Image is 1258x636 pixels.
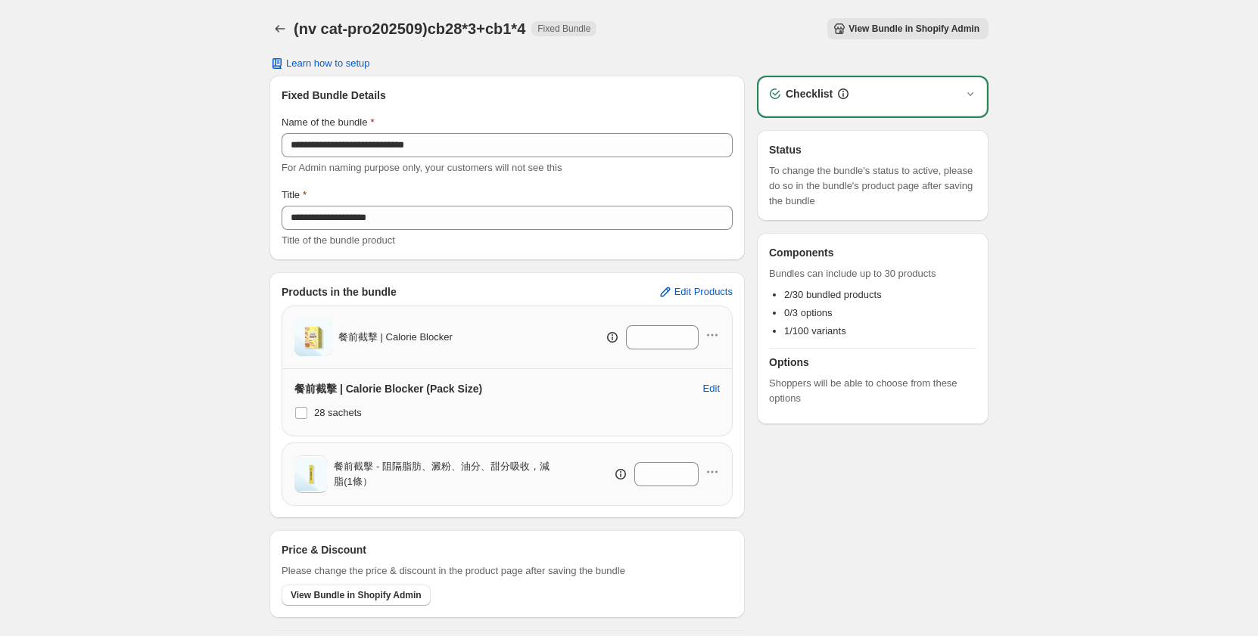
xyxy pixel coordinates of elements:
span: 2/30 bundled products [784,289,882,300]
span: To change the bundle's status to active, please do so in the bundle's product page after saving t... [769,163,976,209]
button: Back [269,18,291,39]
button: Edit [694,377,729,401]
h3: Status [769,142,976,157]
span: View Bundle in Shopify Admin [849,23,979,35]
img: 餐前截擊 | Calorie Blocker [294,318,332,356]
span: 餐前截擊 - 阻隔脂肪、澱粉、油分、甜分吸收，減脂(1條） [334,459,559,489]
span: 0/3 options [784,307,833,318]
h3: Components [769,245,834,260]
button: Learn how to setup [260,53,379,74]
img: 餐前截擊 - 阻隔脂肪、澱粉、油分、甜分吸收，減脂(1條） [294,458,328,491]
span: 28 sachets [314,407,362,418]
h3: Price & Discount [282,542,366,557]
span: View Bundle in Shopify Admin [291,589,422,601]
button: View Bundle in Shopify Admin [827,18,989,39]
h3: Checklist [786,86,833,101]
span: Fixed Bundle [537,23,590,35]
button: View Bundle in Shopify Admin [282,585,431,606]
span: Edit Products [674,286,733,298]
button: Edit Products [649,280,742,304]
span: Title of the bundle product [282,234,395,246]
span: Please change the price & discount in the product page after saving the bundle [282,563,625,579]
h1: (nv cat-pro202509)cb28*3+cb1*4 [294,20,525,38]
span: 1/100 variants [784,325,846,337]
h3: Products in the bundle [282,284,397,299]
span: Edit [703,383,720,395]
span: 餐前截擊 | Calorie Blocker [338,330,453,345]
span: For Admin naming purpose only, your customers will not see this [282,162,562,173]
label: Name of the bundle [282,115,375,130]
span: Learn how to setup [286,57,370,70]
h3: Fixed Bundle Details [282,88,733,103]
h3: 餐前截擊 | Calorie Blocker (Pack Size) [294,381,482,396]
label: Title [282,188,307,203]
span: Bundles can include up to 30 products [769,266,976,281]
span: Shoppers will be able to choose from these options [769,376,976,406]
h3: Options [769,355,976,370]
